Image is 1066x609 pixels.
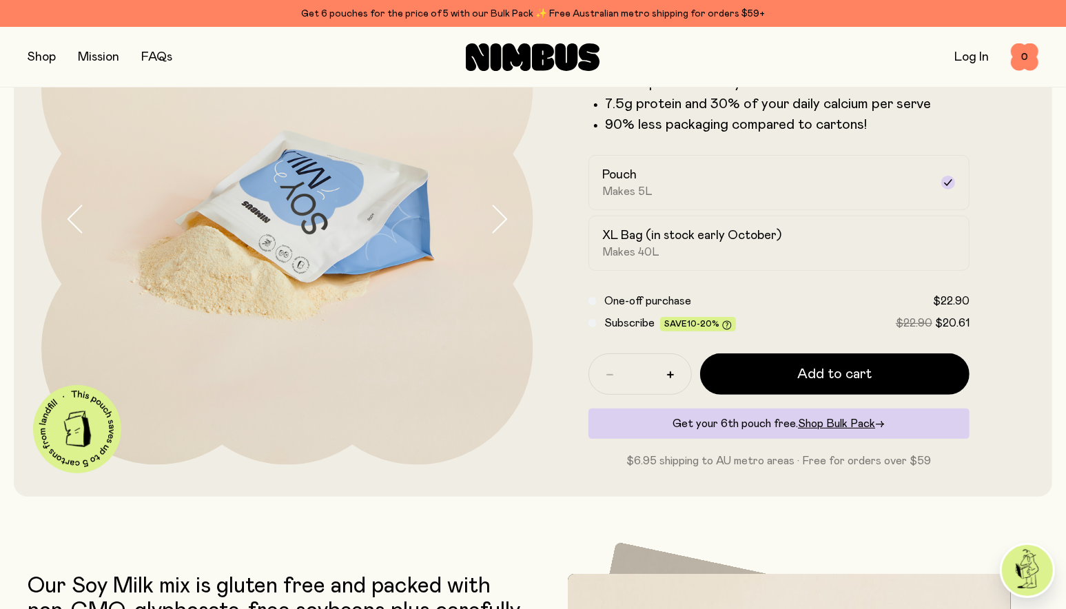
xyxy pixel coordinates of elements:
a: Log In [954,51,989,63]
div: Get your 6th pouch free. [588,409,970,439]
img: agent [1002,545,1053,596]
h2: XL Bag (in stock early October) [603,227,782,244]
button: 0 [1011,43,1038,71]
p: 90% less packaging compared to cartons! [606,116,970,133]
span: One-off purchase [604,296,691,307]
a: Mission [78,51,119,63]
span: $22.90 [933,296,970,307]
span: Shop Bulk Pack [798,418,875,429]
a: FAQs [141,51,172,63]
span: $22.90 [896,318,932,329]
span: Add to cart [797,364,872,384]
div: Get 6 pouches for the price of 5 with our Bulk Pack ✨ Free Australian metro shipping for orders $59+ [28,6,1038,22]
p: $6.95 shipping to AU metro areas · Free for orders over $59 [588,453,970,469]
li: 7.5g protein and 30% of your daily calcium per serve [606,96,970,112]
span: Subscribe [604,318,655,329]
button: Add to cart [700,353,970,395]
span: $20.61 [935,318,970,329]
span: Makes 40L [603,245,660,259]
span: Makes 5L [603,185,653,198]
h2: Pouch [603,167,637,183]
span: Save [664,320,732,330]
span: 10-20% [687,320,719,328]
a: Shop Bulk Pack→ [798,418,885,429]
